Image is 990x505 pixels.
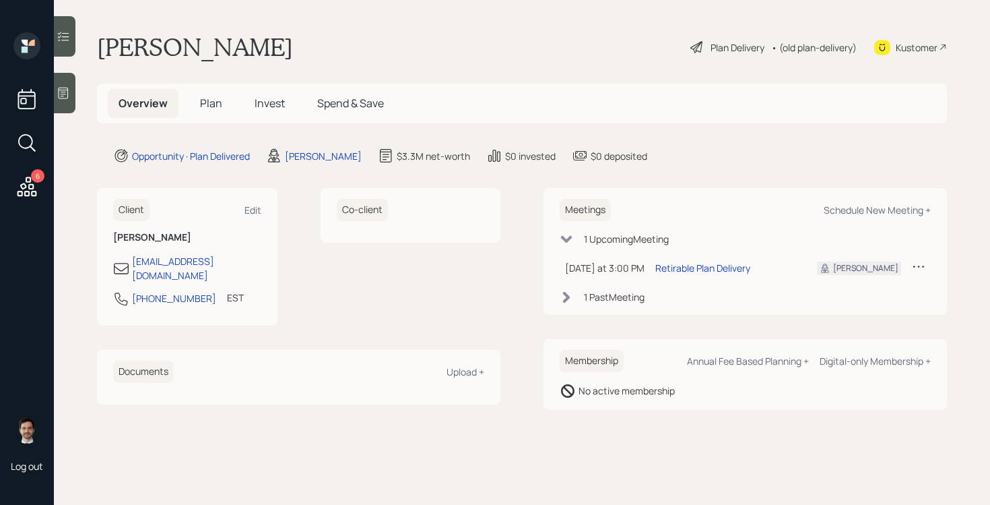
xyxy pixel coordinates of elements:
div: Retirable Plan Delivery [655,261,750,275]
div: Edit [244,204,261,216]
h6: [PERSON_NAME] [113,232,261,243]
div: $3.3M net-worth [397,149,470,163]
div: [PHONE_NUMBER] [132,291,216,305]
h6: Membership [560,350,624,372]
div: $0 deposited [591,149,647,163]
div: Digital-only Membership + [820,355,931,367]
div: No active membership [579,384,675,398]
div: Kustomer [896,40,937,55]
div: Schedule New Meeting + [824,204,931,216]
h1: [PERSON_NAME] [97,32,293,62]
img: jonah-coleman-headshot.png [13,417,40,444]
div: 1 Upcoming Meeting [584,232,669,246]
div: 6 [31,169,44,183]
div: [EMAIL_ADDRESS][DOMAIN_NAME] [132,254,261,283]
div: Upload + [447,365,484,378]
div: EST [227,291,244,305]
div: Annual Fee Based Planning + [687,355,809,367]
span: Overview [119,96,168,111]
span: Spend & Save [317,96,384,111]
div: [PERSON_NAME] [833,262,898,274]
div: $0 invested [505,149,556,163]
h6: Meetings [560,199,611,221]
h6: Client [113,199,150,221]
div: 1 Past Meeting [584,290,645,304]
div: Log out [11,460,43,473]
div: Plan Delivery [711,40,764,55]
span: Plan [200,96,222,111]
div: [DATE] at 3:00 PM [565,261,645,275]
h6: Co-client [337,199,388,221]
h6: Documents [113,361,174,383]
span: Invest [255,96,285,111]
div: [PERSON_NAME] [285,149,362,163]
div: Opportunity · Plan Delivered [132,149,250,163]
div: • (old plan-delivery) [771,40,857,55]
